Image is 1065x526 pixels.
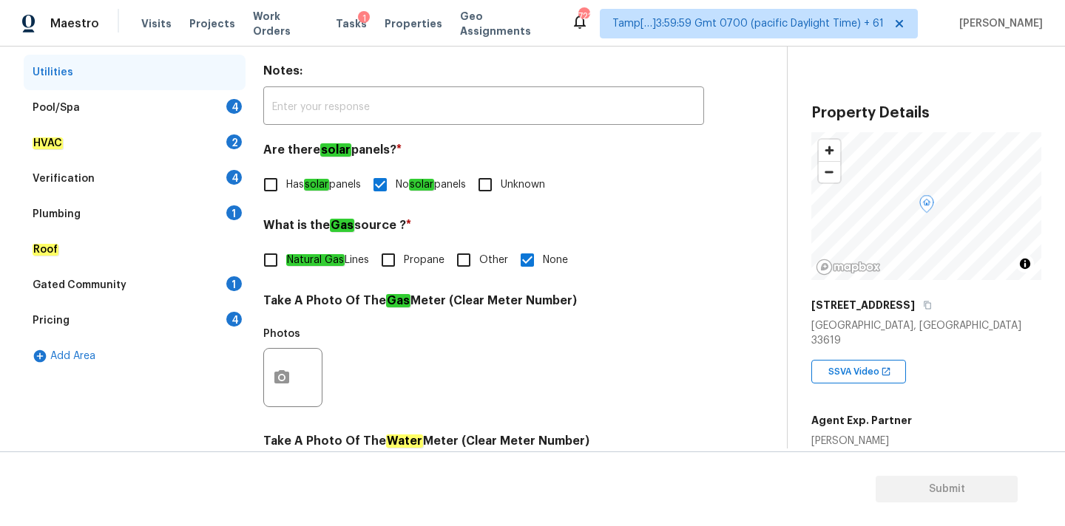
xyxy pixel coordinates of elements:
[226,99,242,114] div: 4
[819,140,840,161] button: Zoom in
[881,366,891,377] img: Open In New Icon
[501,177,545,193] span: Unknown
[330,219,354,232] em: Gas
[263,329,300,339] h5: Photos
[33,65,73,80] div: Utilities
[263,64,704,84] h4: Notes:
[819,161,840,182] button: Zoom out
[828,364,885,379] span: SSVA Video
[226,312,242,327] div: 4
[1021,256,1029,272] span: Toggle attribution
[263,218,704,239] h4: What is the source ?
[33,313,70,328] div: Pricing
[404,253,444,268] span: Propane
[460,9,553,38] span: Geo Assignments
[33,137,63,149] em: HVAC
[226,276,242,291] div: 1
[811,106,1041,120] h3: Property Details
[33,171,95,186] div: Verification
[396,177,466,193] span: No panels
[811,360,906,383] div: SSVA Video
[811,298,915,312] h5: [STREET_ADDRESS]
[811,318,1041,348] div: [GEOGRAPHIC_DATA], [GEOGRAPHIC_DATA] 33619
[189,16,235,31] span: Projects
[50,16,99,31] span: Maestro
[304,179,329,191] em: solar
[286,253,369,268] span: Lines
[263,293,704,314] h4: Take A Photo Of The Meter (Clear Meter Number)
[1016,255,1034,273] button: Toggle attribution
[24,338,246,374] div: Add Area
[263,90,704,125] input: Enter your response
[141,16,172,31] span: Visits
[263,143,704,163] h4: Are there panels?
[386,294,410,307] em: Gas
[919,195,934,218] div: Map marker
[811,132,1041,280] canvas: Map
[921,298,934,312] button: Copy Address
[33,244,58,256] em: Roof
[953,16,1043,31] span: [PERSON_NAME]
[386,434,423,448] em: Water
[816,259,881,276] a: Mapbox homepage
[286,177,361,193] span: Has panels
[33,278,126,293] div: Gated Community
[385,16,442,31] span: Properties
[33,207,81,222] div: Plumbing
[479,253,508,268] span: Other
[336,18,367,29] span: Tasks
[811,434,912,448] div: [PERSON_NAME]
[320,143,351,157] em: solar
[286,254,345,266] em: Natural Gas
[612,16,884,31] span: Tamp[…]3:59:59 Gmt 0700 (pacific Daylight Time) + 61
[253,9,318,38] span: Work Orders
[226,205,242,220] div: 1
[578,9,589,24] div: 722
[819,162,840,182] span: Zoom out
[226,134,242,149] div: 2
[543,253,568,268] span: None
[226,170,242,185] div: 4
[263,434,704,454] h4: Take A Photo Of The Meter (Clear Meter Number)
[358,11,370,26] div: 1
[811,413,912,428] h5: Agent Exp. Partner
[33,100,80,115] div: Pool/Spa
[409,179,434,191] em: solar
